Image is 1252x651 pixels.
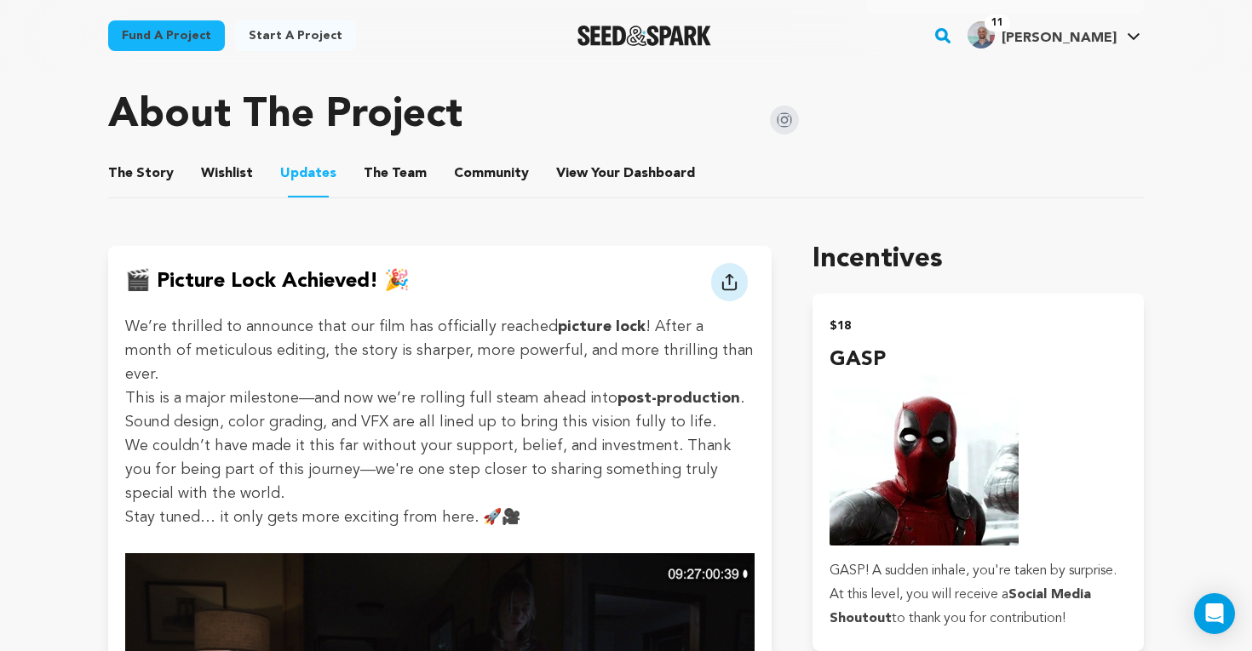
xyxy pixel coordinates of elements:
p: We couldn’t have made it this far without your support, belief, and investment. Thank you for bei... [125,434,755,505]
a: Fund a project [108,20,225,51]
img: 50c4734e537e2c0a.jpg [968,21,995,49]
img: Seed&Spark Instagram Icon [770,106,799,134]
p: We’re thrilled to announce that our film has officially reached ! After a month of meticulous edi... [125,315,755,386]
h4: 🎬 Picture Lock Achieved! 🎉 [125,266,410,301]
span: Dashboard [623,163,695,184]
p: This is a major milestone—and now we’re rolling full steam ahead into . Sound design, color gradi... [125,386,755,434]
span: The [108,163,133,184]
img: Seed&Spark Logo Dark Mode [577,26,711,46]
span: Your [556,163,698,184]
a: Seed&Spark Homepage [577,26,711,46]
h1: Incentives [813,239,1144,280]
span: Updates [280,163,336,184]
span: Community [454,163,529,184]
strong: Social Media Shoutout [830,588,1091,625]
h1: About The Project [108,95,462,136]
span: Wishlist [201,163,253,184]
span: The [364,163,388,184]
span: [PERSON_NAME] [1002,31,1117,45]
span: 11 [985,14,1010,31]
strong: post-production [617,391,740,406]
p: Stay tuned… it only gets more exciting from here. 🚀🎥 [125,505,755,529]
span: Zack A.'s Profile [964,18,1144,54]
div: Zack A.'s Profile [968,21,1117,49]
img: incentive [830,375,1019,545]
a: Start a project [235,20,356,51]
a: Zack A.'s Profile [964,18,1144,49]
span: Team [364,163,427,184]
p: GASP! A sudden inhale, you're taken by surprise. [830,559,1127,583]
a: ViewYourDashboard [556,163,698,184]
button: $18 GASP incentive GASP! A sudden inhale, you're taken by surprise.At this level, you will receiv... [813,294,1144,651]
p: At this level, you will receive a to thank you for contribution! [830,583,1127,631]
div: Open Intercom Messenger [1194,593,1235,634]
strong: picture lock [558,319,646,334]
span: Story [108,163,174,184]
h2: $18 [830,314,1127,338]
h4: GASP [830,345,1127,375]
